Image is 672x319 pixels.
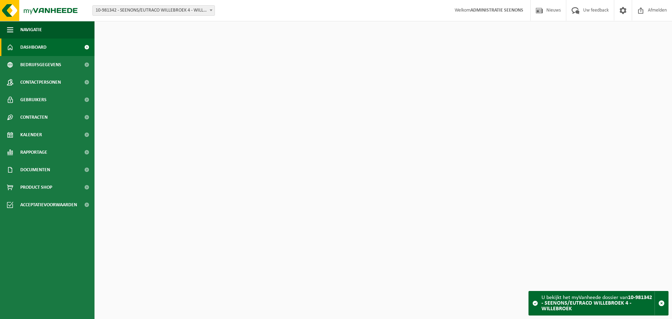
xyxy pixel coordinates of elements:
[470,8,523,13] strong: ADMINISTRATIE SEENONS
[20,74,61,91] span: Contactpersonen
[20,39,47,56] span: Dashboard
[93,6,215,15] span: 10-981342 - SEENONS/EUTRACO WILLEBROEK 4 - WILLEBROEK
[541,291,654,315] div: U bekijkt het myVanheede dossier van
[20,179,52,196] span: Product Shop
[541,295,652,312] strong: 10-981342 - SEENONS/EUTRACO WILLEBROEK 4 - WILLEBROEK
[20,91,47,109] span: Gebruikers
[20,21,42,39] span: Navigatie
[20,196,77,214] span: Acceptatievoorwaarden
[20,56,61,74] span: Bedrijfsgegevens
[92,5,215,16] span: 10-981342 - SEENONS/EUTRACO WILLEBROEK 4 - WILLEBROEK
[20,144,47,161] span: Rapportage
[20,126,42,144] span: Kalender
[3,304,117,319] iframe: chat widget
[20,161,50,179] span: Documenten
[20,109,48,126] span: Contracten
